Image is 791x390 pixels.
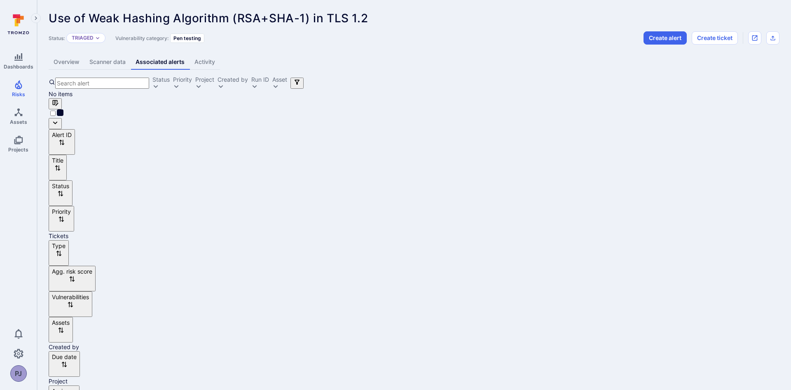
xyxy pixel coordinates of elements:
[49,11,368,25] span: Use of Weak Hashing Algorithm (RSA+SHA-1) in TLS 1.2
[49,90,73,97] span: No items
[49,343,779,351] div: Created by
[49,98,779,109] div: Manage columns
[12,91,25,97] span: Risks
[49,317,73,343] button: Sort by Assets
[272,83,279,90] button: Expand dropdown
[272,76,287,83] button: Asset
[766,31,779,45] div: Export as CSV
[115,35,168,41] span: Vulnerability category:
[49,240,69,266] button: Sort by Type
[152,83,159,90] button: Expand dropdown
[4,64,33,70] span: Dashboards
[195,83,202,90] button: Expand dropdown
[49,206,74,232] button: Sort by Priority
[49,98,62,109] button: Manage columns
[49,110,63,117] span: Select all rows
[8,147,28,153] span: Projects
[170,33,204,43] div: Pen testing
[218,76,248,83] button: Created by
[10,119,27,125] span: Assets
[31,13,41,23] button: Expand navigation menu
[173,76,192,83] button: Priority
[644,31,687,45] button: Create alert
[49,129,75,155] button: Sort by Alert ID
[748,31,761,45] div: Open original issue
[692,31,738,45] button: Create ticket
[10,365,27,382] button: PJ
[49,54,779,70] div: Vulnerability tabs
[84,54,131,70] a: Scanner data
[49,232,779,240] div: Tickets
[10,365,27,382] div: Pradumn Jha
[49,291,92,317] button: Sort by Vulnerabilities
[49,155,67,180] button: Sort by Title
[49,377,779,385] div: Project
[251,76,269,83] button: Run ID
[55,78,149,89] input: Search alert
[49,35,65,41] span: Status:
[49,351,80,377] button: Sort by Due date
[152,76,170,83] button: Status
[251,83,258,90] button: Expand dropdown
[195,76,214,83] button: Project
[50,111,56,116] input: Select all rows
[218,83,224,90] button: Expand dropdown
[49,54,84,70] a: Overview
[72,35,94,41] button: Triaged
[190,54,220,70] a: Activity
[49,180,73,206] button: Sort by Status
[290,78,304,89] button: Filters
[95,35,100,40] button: Expand dropdown
[173,83,180,90] button: Expand dropdown
[131,54,190,70] a: Associated alerts
[33,15,39,22] i: Expand navigation menu
[49,266,96,291] button: Sort by Agg. risk score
